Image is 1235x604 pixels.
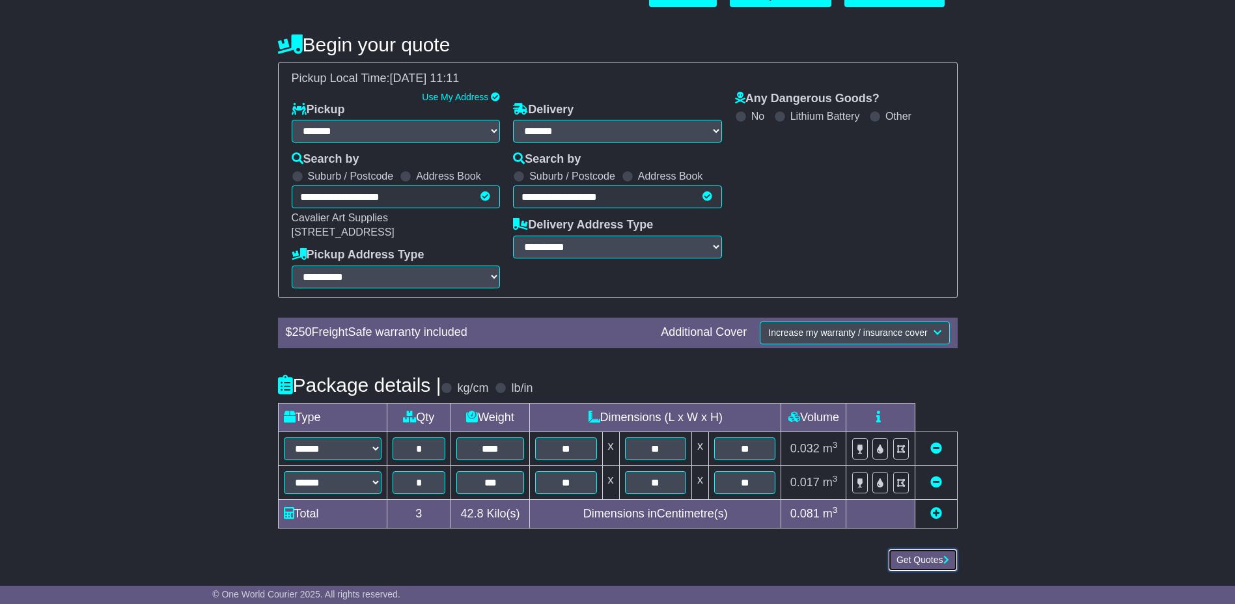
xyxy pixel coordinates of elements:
a: Add new item [930,507,942,520]
span: Cavalier Art Supplies [292,212,389,223]
a: Remove this item [930,442,942,455]
sup: 3 [833,440,838,450]
sup: 3 [833,505,838,515]
label: Suburb / Postcode [308,170,394,182]
td: x [691,432,708,465]
label: Delivery [513,103,574,117]
td: Qty [387,403,451,432]
h4: Package details | [278,374,441,396]
label: Address Book [416,170,481,182]
span: 0.017 [790,476,820,489]
span: m [823,476,838,489]
td: Total [278,499,387,528]
div: $ FreightSafe warranty included [279,325,655,340]
span: [STREET_ADDRESS] [292,226,395,238]
span: © One World Courier 2025. All rights reserved. [212,589,400,599]
div: Additional Cover [654,325,753,340]
label: Pickup Address Type [292,248,424,262]
label: lb/in [511,381,533,396]
span: 42.8 [460,507,483,520]
label: Suburb / Postcode [529,170,615,182]
td: x [691,465,708,499]
label: Address Book [638,170,703,182]
span: m [823,507,838,520]
td: Dimensions in Centimetre(s) [530,499,781,528]
span: [DATE] 11:11 [390,72,460,85]
td: x [602,432,619,465]
td: 3 [387,499,451,528]
td: Weight [451,403,530,432]
label: Search by [292,152,359,167]
sup: 3 [833,474,838,484]
span: 0.081 [790,507,820,520]
td: x [602,465,619,499]
span: 0.032 [790,442,820,455]
label: Pickup [292,103,345,117]
label: Search by [513,152,581,167]
td: Volume [781,403,846,432]
h4: Begin your quote [278,34,958,55]
td: Kilo(s) [451,499,530,528]
span: m [823,442,838,455]
label: Lithium Battery [790,110,860,122]
a: Use My Address [422,92,488,102]
span: 250 [292,325,312,338]
label: Any Dangerous Goods? [735,92,880,106]
label: Delivery Address Type [513,218,653,232]
button: Increase my warranty / insurance cover [760,322,949,344]
a: Remove this item [930,476,942,489]
div: Pickup Local Time: [285,72,951,86]
label: No [751,110,764,122]
td: Dimensions (L x W x H) [530,403,781,432]
span: Increase my warranty / insurance cover [768,327,927,338]
label: Other [885,110,911,122]
td: Type [278,403,387,432]
label: kg/cm [457,381,488,396]
button: Get Quotes [888,549,958,571]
